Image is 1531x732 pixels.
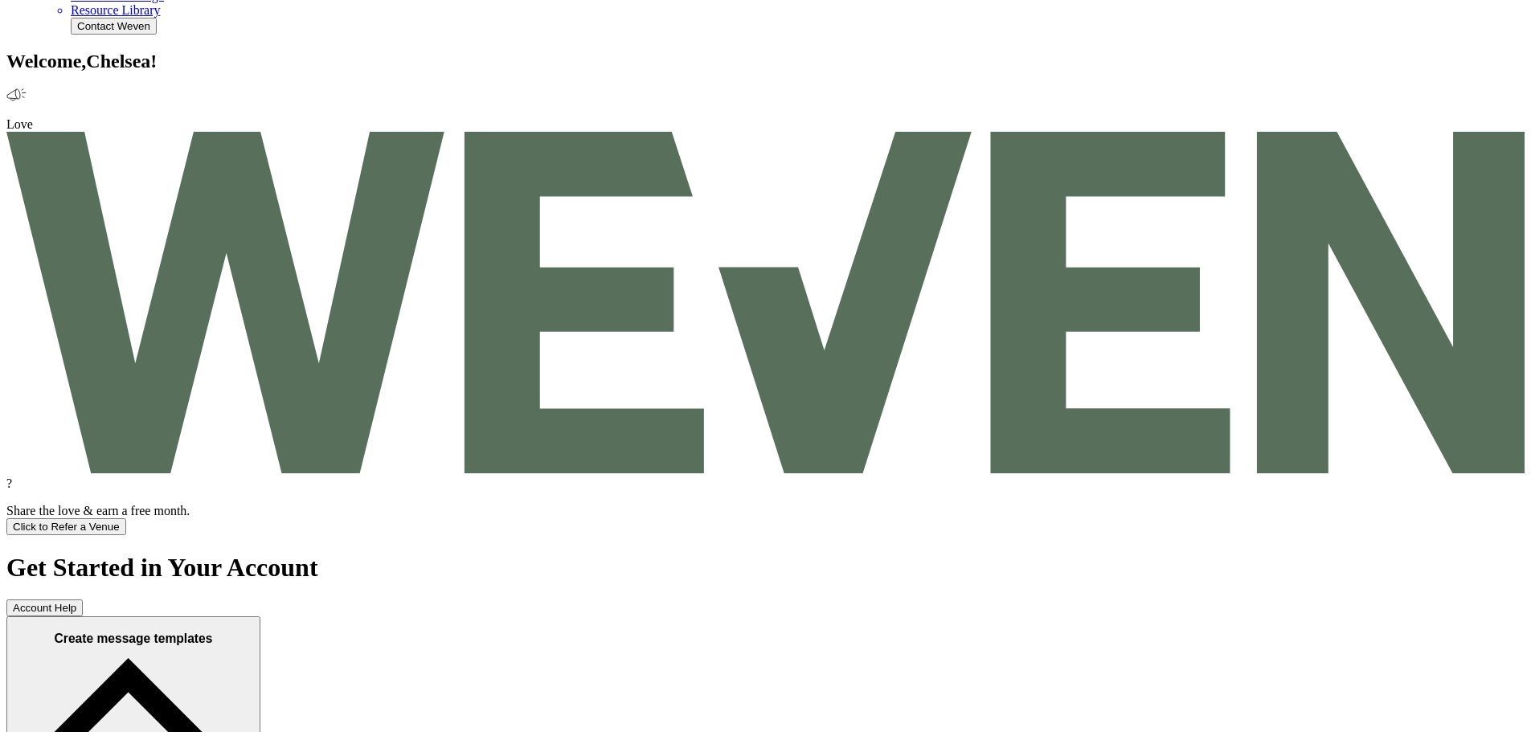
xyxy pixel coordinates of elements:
h1: Get Started in Your Account [6,553,1525,583]
img: weven-logo-green.svg [6,132,1525,474]
button: Account Help [6,599,83,616]
div: Share the love & earn a free month. [6,117,1525,536]
span: Chelsea ! [86,51,157,72]
p: Love ? [6,117,1525,492]
img: loud-speaker-illustration.svg [6,88,27,101]
h2: Welcome, [6,51,1525,72]
h3: Create message templates [13,632,254,646]
button: Contact Weven [71,18,157,35]
a: Resource Library [71,3,1525,18]
button: Click to Refer a Venue [6,518,126,535]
